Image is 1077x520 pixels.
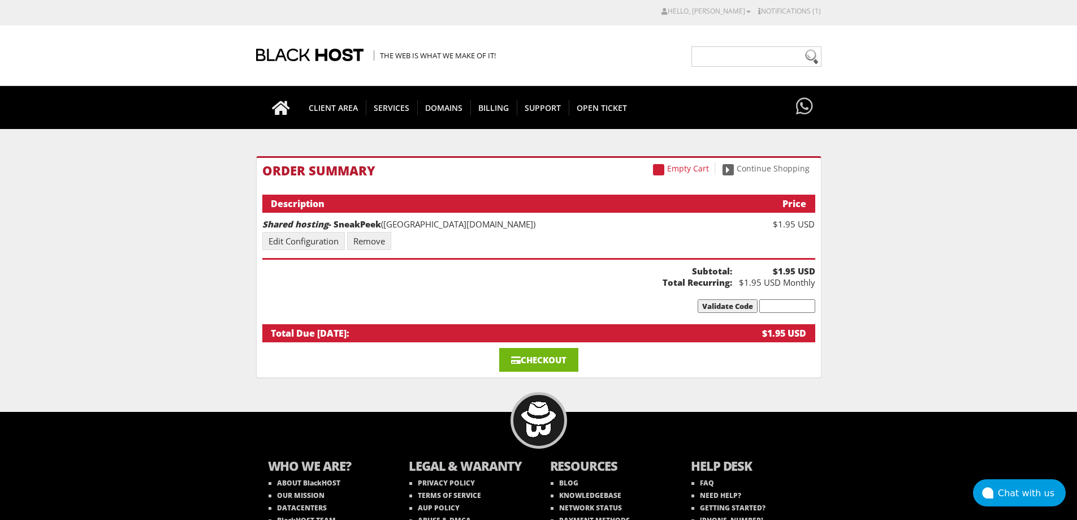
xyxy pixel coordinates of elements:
[409,503,460,513] a: AUP POLICY
[691,478,714,488] a: FAQ
[261,86,301,129] a: Go to homepage
[691,503,765,513] a: GETTING STARTED?
[409,478,475,488] a: PRIVACY POLICY
[726,327,806,339] div: $1.95 USD
[551,491,621,500] a: KNOWLEDGEBASE
[569,86,635,129] a: Open Ticket
[262,218,328,230] em: Shared hosting
[271,197,726,210] div: Description
[347,232,391,250] a: Remove
[366,100,418,115] span: SERVICES
[661,6,751,16] a: Hello, [PERSON_NAME]
[517,100,569,115] span: Support
[417,86,471,129] a: Domains
[793,86,816,128] a: Have questions?
[691,457,810,477] b: HELP DESK
[262,277,732,288] b: Total Recurring:
[268,457,387,477] b: WHO WE ARE?
[366,86,418,129] a: SERVICES
[262,232,345,250] a: Edit Configuration
[758,6,821,16] a: Notifications (1)
[647,162,715,175] a: Empty Cart
[269,478,340,488] a: ABOUT BlackHOST
[409,457,527,477] b: LEGAL & WARANTY
[732,265,815,277] b: $1.95 USD
[973,479,1066,506] button: Chat with us
[301,86,366,129] a: CLIENT AREA
[691,491,741,500] a: NEED HELP?
[691,46,821,67] input: Need help?
[269,503,327,513] a: DATACENTERS
[271,327,726,339] div: Total Due [DATE]:
[732,265,815,288] div: $1.95 USD Monthly
[262,265,732,277] b: Subtotal:
[470,86,517,129] a: Billing
[569,100,635,115] span: Open Ticket
[717,162,815,175] a: Continue Shopping
[269,491,325,500] a: OUR MISSION
[517,86,569,129] a: Support
[726,197,806,210] div: Price
[732,218,815,230] div: $1.95 USD
[417,100,471,115] span: Domains
[262,164,815,177] h1: Order Summary
[262,218,381,230] strong: - SneakPeek
[551,503,622,513] a: NETWORK STATUS
[499,348,578,372] a: Checkout
[550,457,669,477] b: RESOURCES
[470,100,517,115] span: Billing
[374,50,496,61] span: The Web is what we make of it!
[998,488,1066,498] div: Chat with us
[409,491,481,500] a: TERMS OF SERVICE
[262,218,732,230] div: ([GEOGRAPHIC_DATA][DOMAIN_NAME])
[521,402,556,437] img: BlackHOST mascont, Blacky.
[551,478,578,488] a: BLOG
[301,100,366,115] span: CLIENT AREA
[698,299,758,313] input: Validate Code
